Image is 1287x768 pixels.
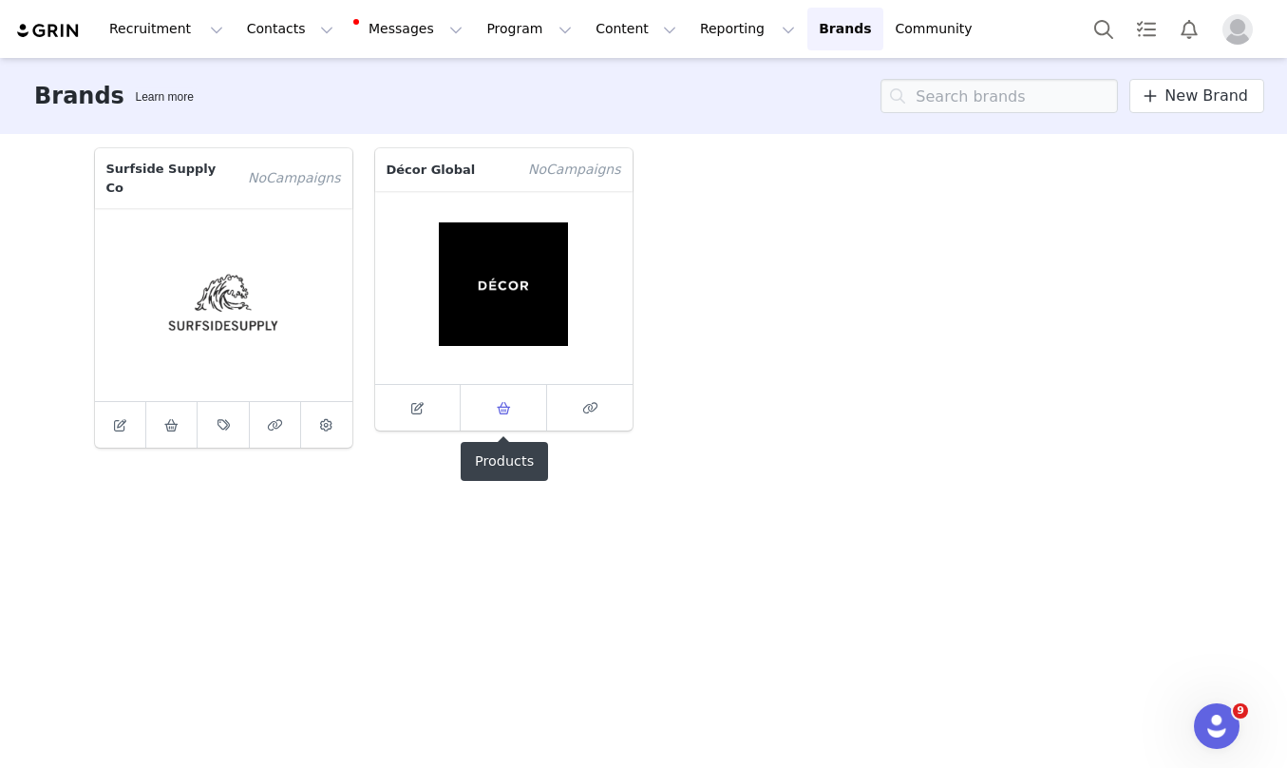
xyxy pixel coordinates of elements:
[129,87,199,106] div: Tooltip anchor
[807,8,882,50] a: Brands
[248,168,266,188] span: No
[1233,703,1248,719] span: 9
[614,160,620,180] span: s
[1211,14,1272,45] button: Profile
[15,22,82,40] img: grin logo
[1129,79,1264,113] a: New Brand
[880,79,1118,113] input: Search brands
[95,148,237,208] p: Surfside Supply Co
[34,79,124,113] h3: Brands
[1083,8,1125,50] button: Search
[236,8,345,50] button: Contacts
[1168,8,1210,50] button: Notifications
[584,8,688,50] button: Content
[237,148,351,208] span: Campaign
[689,8,806,50] button: Reporting
[1194,703,1240,749] iframe: Intercom live chat
[528,160,546,180] span: No
[375,148,518,191] p: Décor Global
[333,168,340,188] span: s
[1164,85,1248,107] span: New Brand
[346,8,474,50] button: Messages
[1126,8,1167,50] a: Tasks
[98,8,235,50] button: Recruitment
[1222,14,1253,45] img: placeholder-profile.jpg
[517,148,632,191] span: Campaign
[884,8,993,50] a: Community
[461,442,548,481] div: Products
[475,8,583,50] button: Program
